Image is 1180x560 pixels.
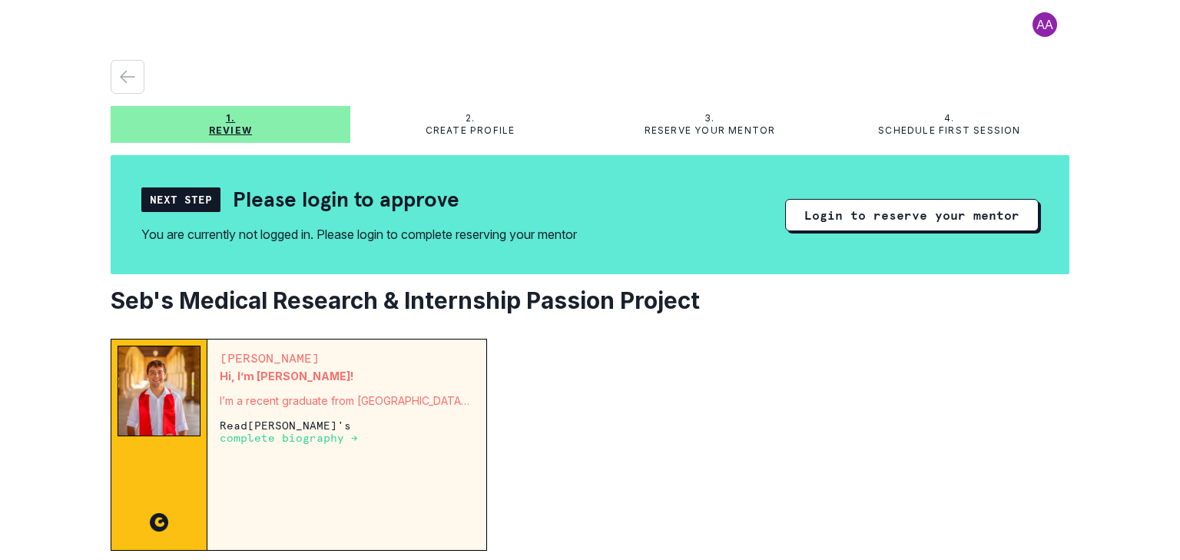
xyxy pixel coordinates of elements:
[645,124,776,137] p: Reserve your mentor
[111,287,1069,314] h2: Seb's Medical Research & Internship Passion Project
[220,432,358,444] p: complete biography →
[220,431,358,444] a: complete biography →
[226,112,235,124] p: 1.
[141,187,220,212] div: Next Step
[785,199,1039,231] button: Login to reserve your mentor
[426,124,515,137] p: Create profile
[220,419,474,444] p: Read [PERSON_NAME] 's
[466,112,475,124] p: 2.
[141,225,577,244] div: You are currently not logged in. Please login to complete reserving your mentor
[1020,12,1069,37] button: profile picture
[233,186,459,213] h2: Please login to approve
[118,346,201,436] img: Mentor Image
[150,513,168,532] img: CC image
[313,406,449,419] strong: biomedical computation
[220,395,474,407] p: I’m a recent graduate from [GEOGRAPHIC_DATA] where I majored in (a fun mix of computer science an...
[209,124,252,137] p: Review
[220,369,353,383] strong: Hi, I’m [PERSON_NAME]!
[944,112,954,124] p: 4.
[878,124,1020,137] p: Schedule first session
[704,112,714,124] p: 3.
[220,352,474,364] p: [PERSON_NAME]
